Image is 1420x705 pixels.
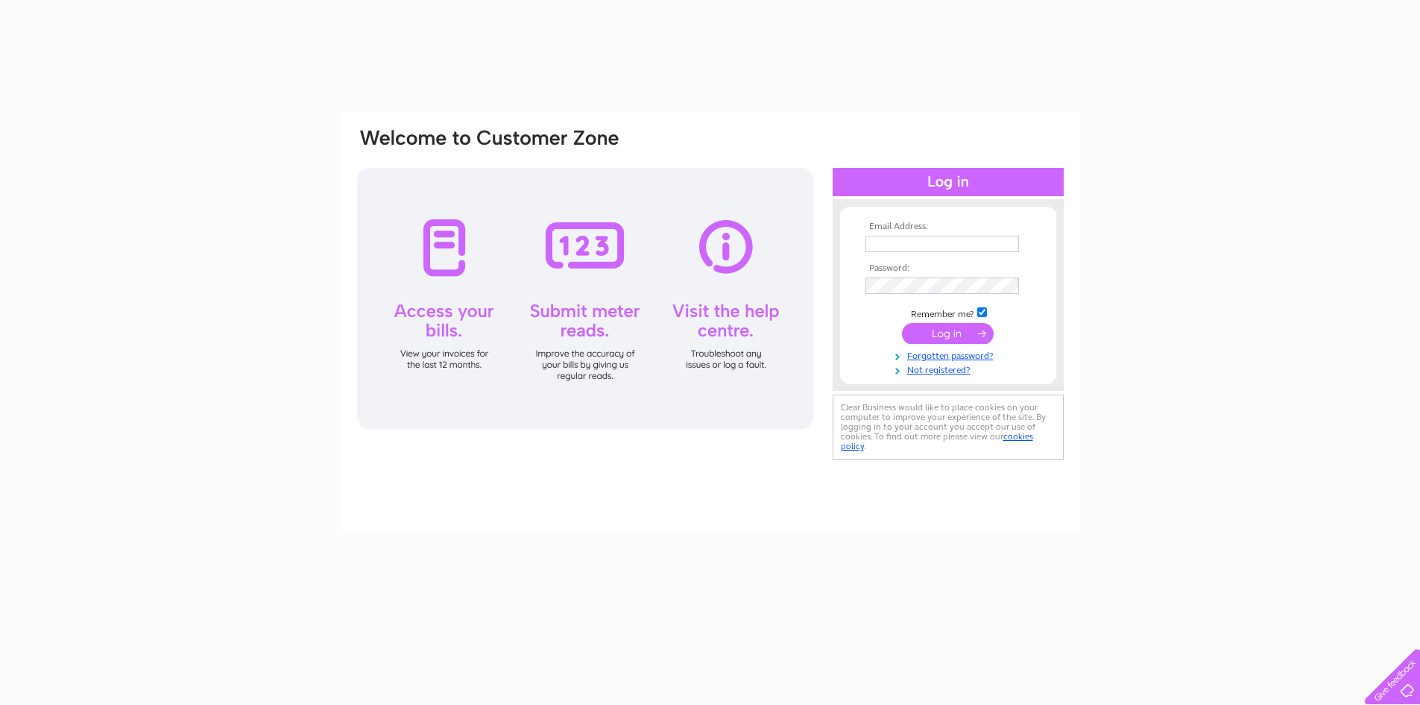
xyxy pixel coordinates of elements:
[833,395,1064,460] div: Clear Business would like to place cookies on your computer to improve your experience of the sit...
[862,305,1035,320] td: Remember me?
[862,263,1035,274] th: Password:
[865,362,1035,376] a: Not registered?
[841,431,1033,451] a: cookies policy
[865,348,1035,362] a: Forgotten password?
[902,323,994,344] input: Submit
[862,222,1035,232] th: Email Address:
